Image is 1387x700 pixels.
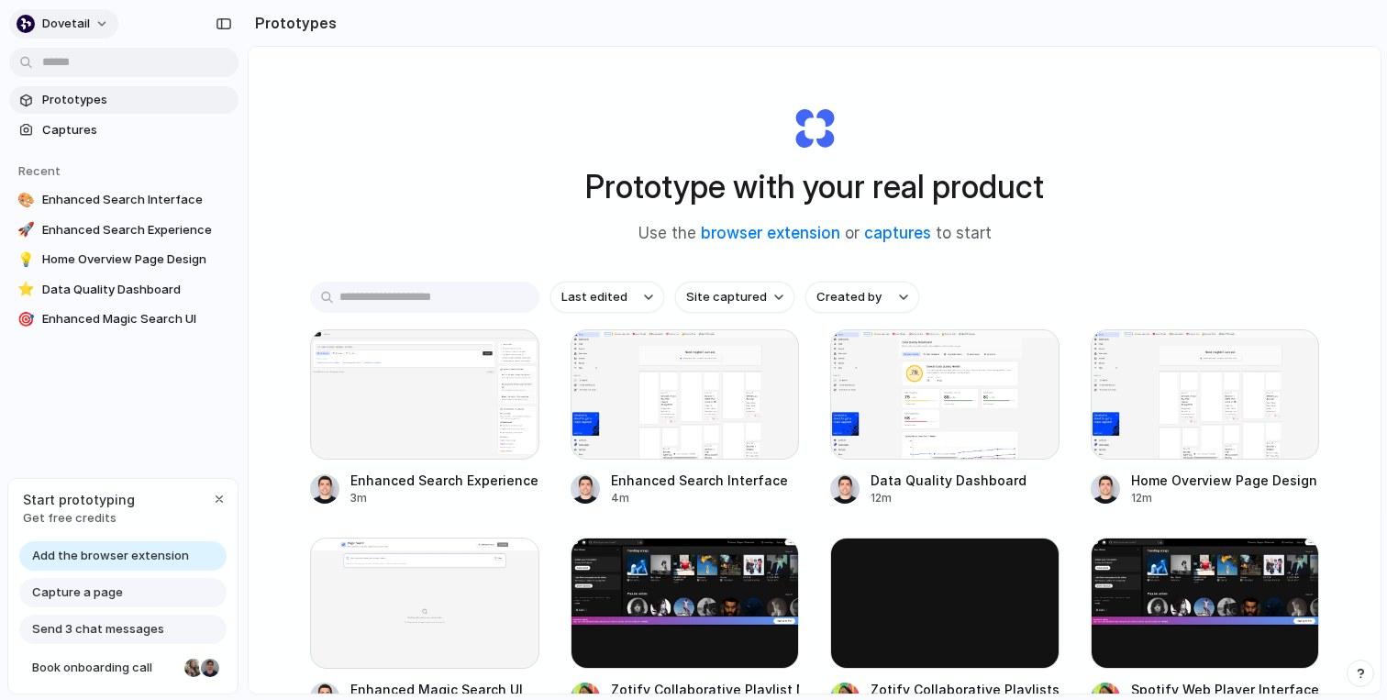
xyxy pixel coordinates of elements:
[9,246,239,273] a: 💡Home Overview Page Design
[23,490,135,509] span: Start prototyping
[686,288,767,306] span: Site captured
[1131,471,1317,490] div: Home Overview Page Design
[42,221,231,239] span: Enhanced Search Experience
[9,217,239,244] a: 🚀Enhanced Search Experience
[17,281,35,299] div: ⭐
[17,191,35,209] div: 🎨
[32,547,189,565] span: Add the browser extension
[611,471,788,490] div: Enhanced Search Interface
[9,117,239,144] a: Captures
[611,680,800,699] div: Zotify Collaborative Playlist Maker
[871,680,1060,699] div: Zotify Collaborative Playlists
[561,288,627,306] span: Last edited
[32,620,164,639] span: Send 3 chat messages
[199,657,221,679] div: Christian Iacullo
[1091,329,1320,506] a: Home Overview Page DesignHome Overview Page Design12m
[19,653,227,683] a: Book onboarding call
[9,186,239,214] a: 🎨Enhanced Search Interface
[42,250,231,269] span: Home Overview Page Design
[17,221,35,239] div: 🚀
[42,91,231,109] span: Prototypes
[32,659,177,677] span: Book onboarding call
[701,224,840,242] a: browser extension
[1131,680,1320,699] div: Spotify Web Player Interface Draft
[18,163,61,178] span: Recent
[830,329,1060,506] a: Data Quality DashboardData Quality Dashboard12m
[871,490,1026,506] div: 12m
[310,329,539,506] a: Enhanced Search ExperienceEnhanced Search Experience3m
[17,250,35,269] div: 💡
[675,282,794,313] button: Site captured
[183,657,205,679] div: Nicole Kubica
[42,281,231,299] span: Data Quality Dashboard
[42,15,90,33] span: dovetail
[42,310,231,328] span: Enhanced Magic Search UI
[9,306,239,333] a: 🎯Enhanced Magic Search UI
[571,329,800,506] a: Enhanced Search InterfaceEnhanced Search Interface4m
[350,490,538,506] div: 3m
[611,490,788,506] div: 4m
[248,12,337,34] h2: Prototypes
[350,680,523,699] div: Enhanced Magic Search UI
[871,471,1026,490] div: Data Quality Dashboard
[585,162,1044,211] h1: Prototype with your real product
[42,191,231,209] span: Enhanced Search Interface
[550,282,664,313] button: Last edited
[17,310,35,328] div: 🎯
[1131,490,1317,506] div: 12m
[816,288,882,306] span: Created by
[9,276,239,304] a: ⭐Data Quality Dashboard
[9,86,239,114] a: Prototypes
[9,9,118,39] button: dovetail
[23,509,135,528] span: Get free credits
[32,583,123,602] span: Capture a page
[350,471,538,490] div: Enhanced Search Experience
[864,224,931,242] a: captures
[805,282,919,313] button: Created by
[42,121,231,139] span: Captures
[638,222,992,246] span: Use the or to start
